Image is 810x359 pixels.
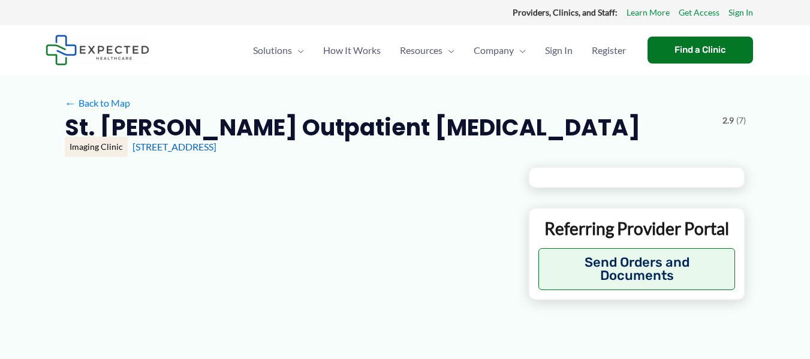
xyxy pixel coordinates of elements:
a: Get Access [679,5,719,20]
div: Imaging Clinic [65,137,128,157]
span: (7) [736,113,746,128]
a: Sign In [535,29,582,71]
a: CompanyMenu Toggle [464,29,535,71]
span: 2.9 [722,113,734,128]
a: Register [582,29,636,71]
span: ← [65,97,76,108]
a: Learn More [627,5,670,20]
span: Menu Toggle [292,29,304,71]
button: Send Orders and Documents [538,248,736,290]
a: How It Works [314,29,390,71]
span: Company [474,29,514,71]
a: SolutionsMenu Toggle [243,29,314,71]
a: Find a Clinic [648,37,753,64]
strong: Providers, Clinics, and Staff: [513,7,618,17]
span: Resources [400,29,442,71]
span: Sign In [545,29,573,71]
a: ResourcesMenu Toggle [390,29,464,71]
span: Menu Toggle [442,29,454,71]
nav: Primary Site Navigation [243,29,636,71]
p: Referring Provider Portal [538,218,736,239]
span: How It Works [323,29,381,71]
span: Register [592,29,626,71]
span: Menu Toggle [514,29,526,71]
a: [STREET_ADDRESS] [133,141,216,152]
span: Solutions [253,29,292,71]
img: Expected Healthcare Logo - side, dark font, small [46,35,149,65]
a: ←Back to Map [65,94,130,112]
h2: St. [PERSON_NAME] Outpatient [MEDICAL_DATA] [65,113,640,142]
a: Sign In [728,5,753,20]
